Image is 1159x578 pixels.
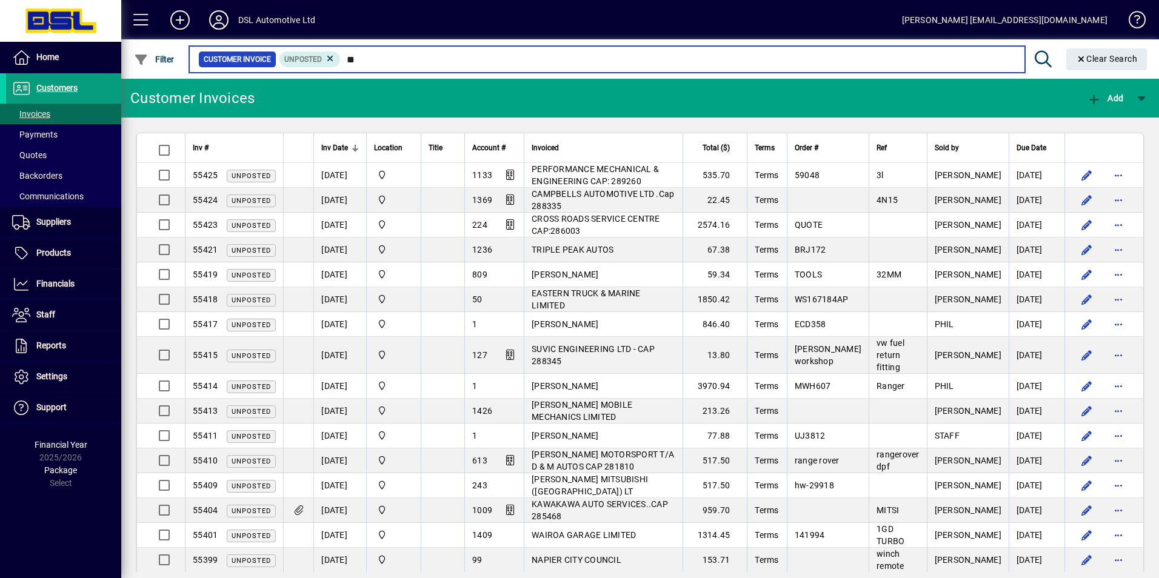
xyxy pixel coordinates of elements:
[877,141,887,154] span: Ref
[374,141,402,154] span: Location
[1087,93,1123,103] span: Add
[232,222,271,230] span: Unposted
[877,524,904,546] span: 1GD TURBO
[532,450,674,471] span: [PERSON_NAME] MOTORSPORT T/A D & M AUTOS CAP 281810
[1109,265,1128,284] button: More options
[232,172,271,180] span: Unposted
[472,381,477,391] span: 1
[532,431,598,440] span: [PERSON_NAME]
[1077,165,1097,185] button: Edit
[374,348,413,362] span: Central
[232,557,271,565] span: Unposted
[935,555,1001,565] span: [PERSON_NAME]
[284,55,322,64] span: Unposted
[877,338,904,372] span: vw fuel return fitting
[193,141,209,154] span: Inv #
[1077,426,1097,445] button: Edit
[36,340,66,350] span: Reports
[232,296,271,304] span: Unposted
[193,270,218,279] span: 55419
[1109,314,1128,334] button: More options
[472,141,516,154] div: Account #
[1077,376,1097,396] button: Edit
[130,88,255,108] div: Customer Invoices
[1109,500,1128,520] button: More options
[193,456,218,465] span: 55410
[6,331,121,361] a: Reports
[755,170,778,180] span: Terms
[755,141,775,154] span: Terms
[935,350,1001,360] span: [PERSON_NAME]
[683,548,747,573] td: 153.71
[313,424,366,448] td: [DATE]
[795,456,840,465] span: range rover
[1009,262,1064,287] td: [DATE]
[795,294,849,304] span: WS167184AP
[313,548,366,573] td: [DATE]
[795,480,834,490] span: hw-29918
[795,319,826,329] span: ECD358
[755,530,778,540] span: Terms
[472,530,492,540] span: 1409
[12,191,84,201] span: Communications
[532,499,668,521] span: KAWAKAWA AUTO SERVICES..CAP 285468
[313,399,366,424] td: [DATE]
[755,406,778,416] span: Terms
[1066,48,1147,70] button: Clear
[877,270,901,279] span: 32MM
[532,270,598,279] span: [PERSON_NAME]
[1009,548,1064,573] td: [DATE]
[1077,314,1097,334] button: Edit
[374,553,413,566] span: Central
[313,287,366,312] td: [DATE]
[134,55,175,64] span: Filter
[472,319,477,329] span: 1
[313,213,366,238] td: [DATE]
[877,141,920,154] div: Ref
[755,294,778,304] span: Terms
[6,124,121,145] a: Payments
[313,312,366,337] td: [DATE]
[238,10,315,30] div: DSL Automotive Ltd
[532,245,613,254] span: TRIPLE PEAK AUTOS
[935,480,1001,490] span: [PERSON_NAME]
[795,220,823,230] span: QUOTE
[755,220,778,230] span: Terms
[1109,215,1128,234] button: More options
[1077,215,1097,234] button: Edit
[6,238,121,268] a: Products
[1009,312,1064,337] td: [DATE]
[199,9,238,31] button: Profile
[313,262,366,287] td: [DATE]
[36,52,59,62] span: Home
[1077,345,1097,365] button: Edit
[193,350,218,360] span: 55415
[6,393,121,423] a: Support
[795,344,861,366] span: [PERSON_NAME] workshop
[232,321,271,329] span: Unposted
[193,381,218,391] span: 55414
[472,480,487,490] span: 243
[1077,190,1097,210] button: Edit
[313,448,366,473] td: [DATE]
[877,505,899,515] span: MITSI
[374,141,413,154] div: Location
[232,197,271,205] span: Unposted
[1077,525,1097,545] button: Edit
[374,243,413,256] span: Central
[1084,87,1126,109] button: Add
[877,195,898,205] span: 4N15
[935,220,1001,230] span: [PERSON_NAME]
[472,141,506,154] span: Account #
[532,530,636,540] span: WAIROA GARAGE LIMITED
[532,164,659,186] span: PERFORMANCE MECHANICAL & ENGINEERING CAP: 289260
[532,189,674,211] span: CAMPBELLS AUTOMOTIVE LTD .Cap 288335
[193,480,218,490] span: 55409
[193,141,276,154] div: Inv #
[755,270,778,279] span: Terms
[755,381,778,391] span: Terms
[935,195,1001,205] span: [PERSON_NAME]
[755,350,778,360] span: Terms
[1077,451,1097,470] button: Edit
[703,141,730,154] span: Total ($)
